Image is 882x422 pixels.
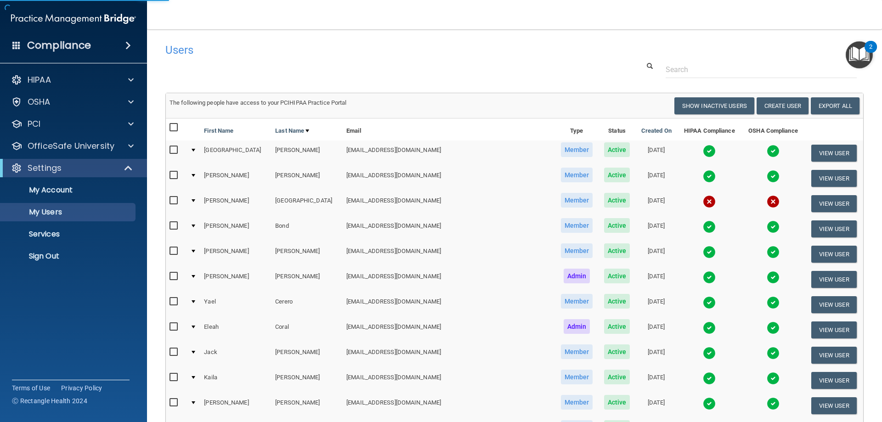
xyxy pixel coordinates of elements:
img: cross.ca9f0e7f.svg [767,195,780,208]
td: Jack [200,343,271,368]
td: [PERSON_NAME] [271,242,343,267]
button: View User [811,271,857,288]
button: View User [811,397,857,414]
td: [PERSON_NAME] [271,267,343,292]
img: tick.e7d51cea.svg [703,170,716,183]
td: [PERSON_NAME] [271,368,343,393]
td: Coral [271,317,343,343]
td: [DATE] [635,166,677,191]
img: tick.e7d51cea.svg [703,271,716,284]
button: View User [811,195,857,212]
button: View User [811,296,857,313]
td: [DATE] [635,216,677,242]
span: Active [604,294,630,309]
td: [DATE] [635,317,677,343]
span: The following people have access to your PCIHIPAA Practice Portal [170,99,347,106]
p: OfficeSafe University [28,141,114,152]
img: tick.e7d51cea.svg [767,246,780,259]
button: View User [811,321,857,338]
img: PMB logo [11,10,136,28]
td: Bond [271,216,343,242]
span: Member [561,344,593,359]
td: [PERSON_NAME] [200,267,271,292]
a: OfficeSafe University [11,141,134,152]
td: [DATE] [635,141,677,166]
td: Eleah [200,317,271,343]
span: Admin [564,319,590,334]
span: Member [561,193,593,208]
th: Type [555,118,599,141]
span: Active [604,243,630,258]
td: [EMAIL_ADDRESS][DOMAIN_NAME] [343,292,555,317]
button: View User [811,145,857,162]
span: Active [604,344,630,359]
button: View User [811,170,857,187]
a: Export All [811,97,859,114]
a: Privacy Policy [61,383,102,393]
span: Member [561,370,593,384]
img: tick.e7d51cea.svg [703,246,716,259]
td: [EMAIL_ADDRESS][DOMAIN_NAME] [343,267,555,292]
h4: Compliance [27,39,91,52]
span: Member [561,168,593,182]
img: cross.ca9f0e7f.svg [703,195,716,208]
td: [GEOGRAPHIC_DATA] [271,191,343,216]
img: tick.e7d51cea.svg [703,397,716,410]
a: Created On [641,125,672,136]
td: [DATE] [635,267,677,292]
img: tick.e7d51cea.svg [767,372,780,385]
p: OSHA [28,96,51,107]
span: Admin [564,269,590,283]
td: [PERSON_NAME] [271,393,343,418]
td: [EMAIL_ADDRESS][DOMAIN_NAME] [343,317,555,343]
td: [PERSON_NAME] [200,393,271,418]
p: HIPAA [28,74,51,85]
a: Settings [11,163,133,174]
span: Active [604,218,630,233]
td: [PERSON_NAME] [271,343,343,368]
td: [EMAIL_ADDRESS][DOMAIN_NAME] [343,393,555,418]
img: tick.e7d51cea.svg [703,220,716,233]
p: PCI [28,118,40,129]
img: tick.e7d51cea.svg [767,321,780,334]
a: First Name [204,125,233,136]
button: View User [811,372,857,389]
p: My Account [6,186,131,195]
td: Kaila [200,368,271,393]
span: Member [561,395,593,410]
th: Email [343,118,555,141]
img: tick.e7d51cea.svg [767,296,780,309]
td: [EMAIL_ADDRESS][DOMAIN_NAME] [343,242,555,267]
img: tick.e7d51cea.svg [767,145,780,158]
td: [DATE] [635,292,677,317]
td: [PERSON_NAME] [271,141,343,166]
img: tick.e7d51cea.svg [703,296,716,309]
td: [EMAIL_ADDRESS][DOMAIN_NAME] [343,343,555,368]
img: tick.e7d51cea.svg [703,145,716,158]
div: 2 [869,47,872,59]
button: Create User [757,97,808,114]
td: [DATE] [635,191,677,216]
td: [PERSON_NAME] [200,166,271,191]
td: [PERSON_NAME] [200,191,271,216]
p: My Users [6,208,131,217]
button: View User [811,347,857,364]
a: Terms of Use [12,383,50,393]
td: [PERSON_NAME] [200,216,271,242]
th: Status [599,118,636,141]
span: Active [604,269,630,283]
a: PCI [11,118,134,129]
p: Settings [28,163,62,174]
a: Last Name [275,125,309,136]
img: tick.e7d51cea.svg [767,397,780,410]
span: Active [604,319,630,334]
h4: Users [165,44,567,56]
span: Member [561,243,593,258]
a: OSHA [11,96,134,107]
td: [EMAIL_ADDRESS][DOMAIN_NAME] [343,368,555,393]
td: [DATE] [635,393,677,418]
button: Open Resource Center, 2 new notifications [846,41,873,68]
img: tick.e7d51cea.svg [767,271,780,284]
td: [DATE] [635,368,677,393]
td: Cerero [271,292,343,317]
